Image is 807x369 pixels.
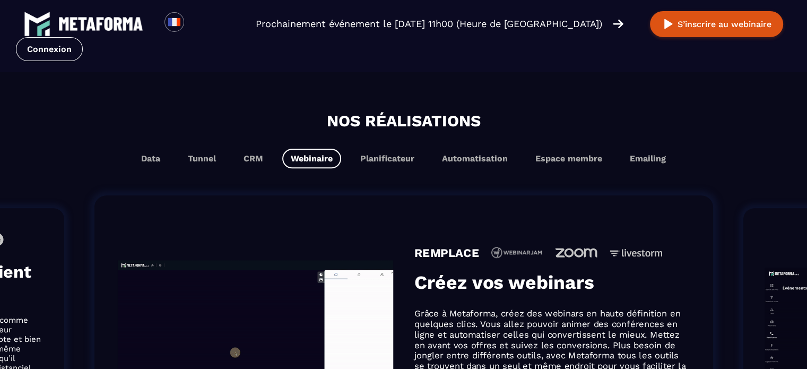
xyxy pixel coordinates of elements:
[352,149,423,168] button: Planificateur
[24,11,50,37] img: logo
[613,18,623,30] img: arrow-right
[650,11,783,37] button: S’inscrire au webinaire
[527,149,611,168] button: Espace membre
[414,246,479,260] h4: REMPLACE
[58,17,143,31] img: logo
[235,149,272,168] button: CRM
[256,16,602,31] p: Prochainement événement le [DATE] 11h00 (Heure de [GEOGRAPHIC_DATA])
[491,247,543,259] img: icon
[16,37,83,61] a: Connexion
[193,18,201,30] input: Search for option
[133,149,169,168] button: Data
[662,18,675,31] img: play
[168,15,181,29] img: fr
[184,12,210,36] div: Search for option
[433,149,516,168] button: Automatisation
[610,248,662,257] img: icon
[11,109,796,133] h2: Nos réalisations
[554,247,598,258] img: icon
[621,149,674,168] button: Emailing
[282,149,341,168] button: Webinaire
[179,149,224,168] button: Tunnel
[414,271,690,294] h3: Créez vos webinars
